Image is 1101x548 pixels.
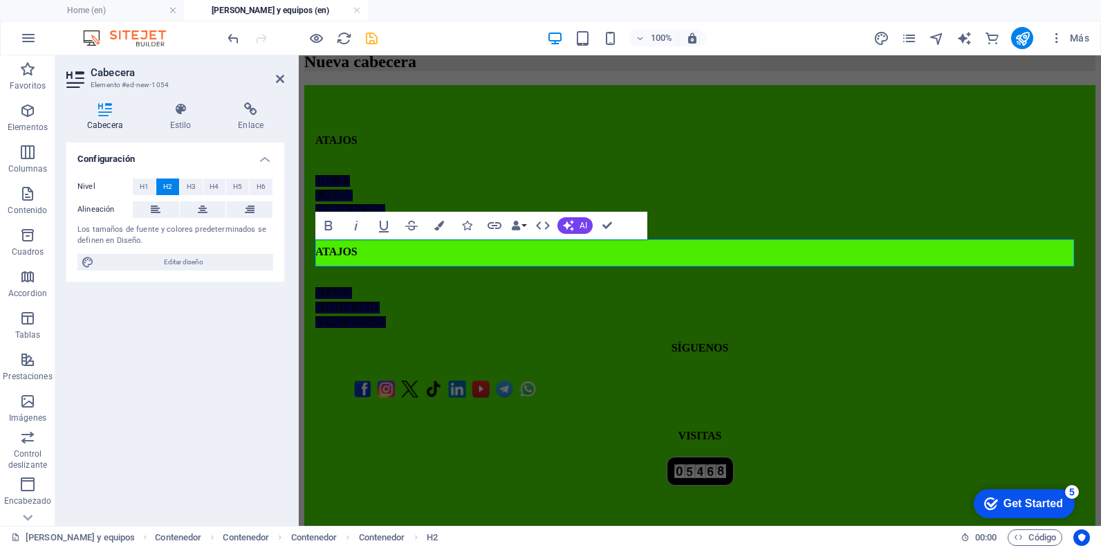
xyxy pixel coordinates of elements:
[900,30,917,46] button: pages
[11,7,112,36] div: Get Started 5 items remaining, 0% complete
[308,30,324,46] button: Haz clic para salir del modo de previsualización y seguir editando
[9,412,46,423] p: Imágenes
[1015,30,1030,46] i: Publicar
[15,329,41,340] p: Tablas
[3,371,52,382] p: Prestaciones
[149,102,218,131] h4: Estilo
[650,30,672,46] h6: 100%
[984,30,1000,46] i: Comercio
[77,224,273,247] div: Los tamaños de fuente y colores predeterminados se definen en Diseño.
[956,30,972,46] i: AI Writer
[133,179,156,195] button: H1
[156,179,179,195] button: H2
[98,254,269,271] span: Editar diseño
[184,3,368,18] h4: [PERSON_NAME] y equipos (en)
[454,212,480,239] button: Icons
[427,529,438,546] span: Haz clic para seleccionar y doble clic para editar
[203,179,226,195] button: H4
[187,179,196,195] span: H3
[398,212,425,239] button: Strikethrough
[80,30,183,46] img: Editor Logo
[1014,529,1056,546] span: Código
[223,529,269,546] span: Haz clic para seleccionar y doble clic para editar
[873,30,889,46] button: design
[580,221,587,230] span: AI
[928,30,945,46] button: navigator
[225,30,241,46] button: undo
[426,212,452,239] button: Colors
[210,179,219,195] span: H4
[929,30,945,46] i: Navegador
[291,529,337,546] span: Haz clic para seleccionar y doble clic para editar
[4,495,51,506] p: Encabezado
[315,212,342,239] button: Bold (Ctrl+B)
[77,254,273,271] button: Editar diseño
[509,212,528,239] button: Data Bindings
[1044,27,1095,49] button: Más
[594,212,620,239] button: Confirm (Ctrl+⏎)
[686,32,698,44] i: Al redimensionar, ajustar el nivel de zoom automáticamente para ajustarse al dispositivo elegido.
[155,529,201,546] span: Haz clic para seleccionar y doble clic para editar
[359,529,405,546] span: Haz clic para seleccionar y doble clic para editar
[10,80,46,91] p: Favoritos
[102,3,116,17] div: 5
[77,179,133,195] label: Nivel
[41,15,100,28] div: Get Started
[956,30,972,46] button: text_generator
[343,212,369,239] button: Italic (Ctrl+I)
[11,529,135,546] a: Haz clic para cancelar la selección y doble clic para abrir páginas
[66,102,149,131] h4: Cabecera
[629,30,678,46] button: 100%
[140,179,149,195] span: H1
[8,205,47,216] p: Contenido
[163,179,172,195] span: H2
[233,179,242,195] span: H5
[961,529,997,546] h6: Tiempo de la sesión
[1073,529,1090,546] button: Usercentrics
[1008,529,1062,546] button: Código
[530,212,556,239] button: HTML
[335,30,352,46] button: reload
[363,30,380,46] button: save
[226,179,249,195] button: H5
[364,30,380,46] i: Guardar (Ctrl+S)
[225,30,241,46] i: Deshacer: Añadir elemento (Ctrl+Z)
[8,122,48,133] p: Elementos
[1011,27,1033,49] button: publish
[91,66,284,79] h2: Cabecera
[8,288,47,299] p: Accordion
[557,217,593,234] button: AI
[250,179,272,195] button: H6
[180,179,203,195] button: H3
[985,532,987,542] span: :
[1050,31,1089,45] span: Más
[66,143,284,167] h4: Configuración
[155,529,438,546] nav: breadcrumb
[975,529,997,546] span: 00 00
[217,102,284,131] h4: Enlace
[873,30,889,46] i: Diseño (Ctrl+Alt+Y)
[901,30,917,46] i: Páginas (Ctrl+Alt+S)
[257,179,266,195] span: H6
[983,30,1000,46] button: commerce
[371,212,397,239] button: Underline (Ctrl+U)
[77,201,133,218] label: Alineación
[481,212,508,239] button: Link
[8,163,48,174] p: Columnas
[91,79,257,91] h3: Elemento #ed-new-1054
[12,246,44,257] p: Cuadros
